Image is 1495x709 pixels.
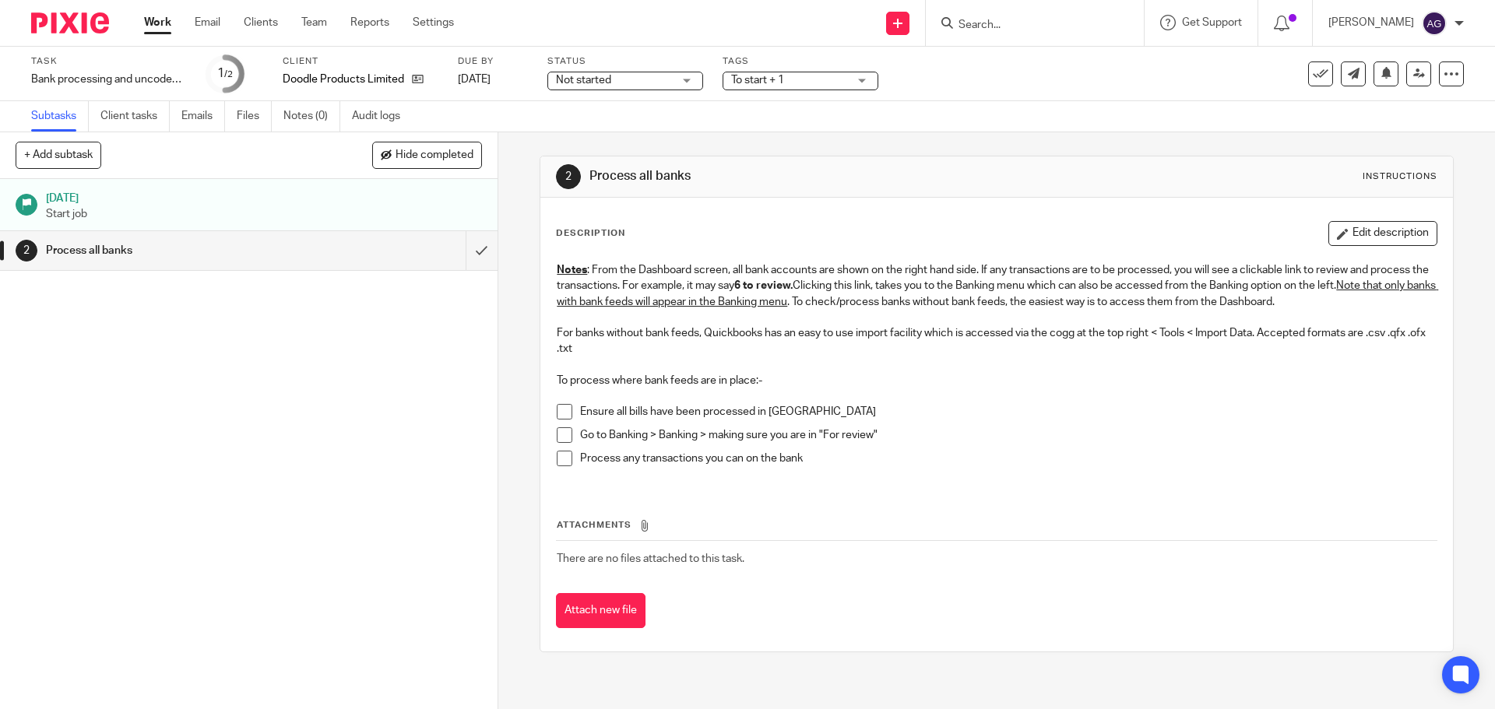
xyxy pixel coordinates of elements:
p: To process where bank feeds are in place:- [557,373,1436,388]
p: Description [556,227,625,240]
button: + Add subtask [16,142,101,168]
p: For banks without bank feeds, Quickbooks has an easy to use import facility which is accessed via... [557,325,1436,357]
span: Attachments [557,521,631,529]
label: Status [547,55,703,68]
p: : From the Dashboard screen, all bank accounts are shown on the right hand side. If any transacti... [557,262,1436,310]
a: Reports [350,15,389,30]
u: Note that only banks with bank feeds will appear in the Banking menu [557,280,1438,307]
p: [PERSON_NAME] [1328,15,1414,30]
div: 1 [217,65,233,82]
p: Doodle Products Limited [283,72,404,87]
a: Emails [181,101,225,132]
img: svg%3E [1422,11,1447,36]
h1: Process all banks [46,239,315,262]
a: Settings [413,15,454,30]
span: Hide completed [396,149,473,162]
a: Clients [244,15,278,30]
strong: 6 to review. [734,280,793,291]
div: Instructions [1363,170,1437,183]
p: Process any transactions you can on the bank [580,451,1436,466]
a: Notes (0) [283,101,340,132]
p: Go to Banking > Banking > making sure you are in "For review" [580,427,1436,443]
a: Files [237,101,272,132]
button: Hide completed [372,142,482,168]
div: 2 [556,164,581,189]
a: Team [301,15,327,30]
h1: [DATE] [46,187,482,206]
img: Pixie [31,12,109,33]
span: [DATE] [458,74,491,85]
label: Task [31,55,187,68]
label: Due by [458,55,528,68]
span: Not started [556,75,611,86]
input: Search [957,19,1097,33]
a: Subtasks [31,101,89,132]
a: Audit logs [352,101,412,132]
div: 2 [16,240,37,261]
button: Attach new file [556,593,645,628]
p: Start job [46,206,482,222]
a: Email [195,15,220,30]
span: There are no files attached to this task. [557,553,744,564]
h1: Process all banks [589,168,1030,184]
u: Notes [557,265,587,276]
button: Edit description [1328,221,1437,246]
p: Ensure all bills have been processed in [GEOGRAPHIC_DATA] [580,404,1436,419]
span: Get Support [1182,17,1242,28]
a: Client tasks [100,101,170,132]
div: Bank processing and uncoded statement report - Quickbooks - Doodle Products [31,72,187,87]
label: Tags [723,55,878,68]
label: Client [283,55,438,68]
a: Work [144,15,171,30]
small: /2 [224,70,233,79]
span: To start + 1 [731,75,784,86]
